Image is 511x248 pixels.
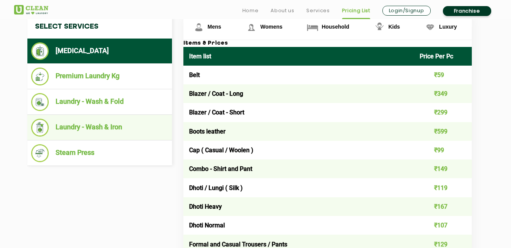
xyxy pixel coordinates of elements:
[414,122,472,141] td: ₹599
[183,141,414,159] td: Cap ( Casual / Woolen )
[414,197,472,216] td: ₹167
[183,103,414,122] td: Blazer / Coat - Short
[183,66,414,84] td: Belt
[414,159,472,178] td: ₹149
[31,68,168,85] li: Premium Laundry Kg
[414,84,472,103] td: ₹349
[27,15,172,39] h4: Select Services
[31,144,49,162] img: Steam Press
[322,24,349,30] span: Household
[414,141,472,159] td: ₹99
[208,24,221,30] span: Mens
[260,24,282,30] span: Womens
[382,6,431,16] a: Login/Signup
[414,103,472,122] td: ₹299
[414,216,472,235] td: ₹107
[14,5,48,14] img: UClean Laundry and Dry Cleaning
[31,119,49,137] img: Laundry - Wash & Iron
[31,42,49,60] img: Dry Cleaning
[414,47,472,66] th: Price Per Pc
[183,122,414,141] td: Boots leather
[183,178,414,197] td: Dhoti / Lungi ( Silk )
[245,21,258,34] img: Womens
[414,66,472,84] td: ₹59
[31,93,168,111] li: Laundry - Wash & Fold
[183,159,414,178] td: Combo - Shirt and Pant
[439,24,457,30] span: Luxury
[31,93,49,111] img: Laundry - Wash & Fold
[242,6,259,15] a: Home
[443,6,491,16] a: Franchise
[31,119,168,137] li: Laundry - Wash & Iron
[183,84,414,103] td: Blazer / Coat - Long
[423,21,437,34] img: Luxury
[373,21,386,34] img: Kids
[31,42,168,60] li: [MEDICAL_DATA]
[388,24,400,30] span: Kids
[271,6,294,15] a: About us
[183,216,414,235] td: Dhoti Normal
[414,178,472,197] td: ₹119
[31,68,49,85] img: Premium Laundry Kg
[183,40,472,47] h3: Items & Prices
[31,144,168,162] li: Steam Press
[192,21,205,34] img: Mens
[306,6,330,15] a: Services
[342,6,370,15] a: Pricing List
[306,21,319,34] img: Household
[183,47,414,66] th: Item list
[183,197,414,216] td: Dhoti Heavy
